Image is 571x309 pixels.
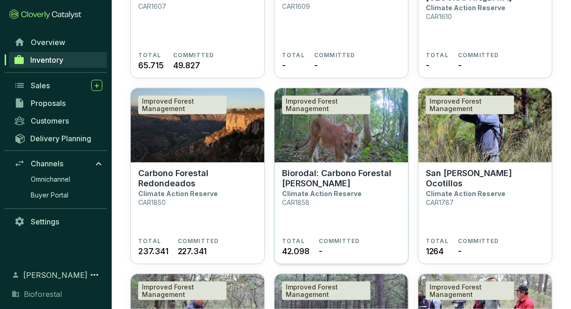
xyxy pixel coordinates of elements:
[458,245,462,257] span: -
[31,99,66,108] span: Proposals
[173,52,215,59] span: COMMITTED
[282,96,370,114] div: Improved Forest Management
[282,52,305,59] span: TOTAL
[138,96,227,114] div: Improved Forest Management
[9,156,107,171] a: Channels
[282,168,401,189] p: Biorodal: Carbono Forestal [PERSON_NAME]
[173,59,200,72] span: 49.827
[282,198,309,206] p: CAR1858
[26,188,107,202] a: Buyer Portal
[31,81,50,90] span: Sales
[138,245,168,257] span: 237.341
[23,270,87,281] span: [PERSON_NAME]
[314,52,356,59] span: COMMITTED
[314,59,318,72] span: -
[138,237,161,245] span: TOTAL
[418,88,552,163] img: San José Ocotillos
[138,190,218,197] p: Climate Action Reserve
[138,52,161,59] span: TOTAL
[138,168,257,189] p: Carbono Forestal Redondeados
[426,59,430,72] span: -
[319,245,322,257] span: -
[9,214,107,230] a: Settings
[9,34,107,50] a: Overview
[26,172,107,186] a: Omnichannel
[131,88,264,163] img: Carbono Forestal Redondeados
[282,282,370,300] div: Improved Forest Management
[274,88,409,264] a: Biorodal: Carbono Forestal Otilio MontañoImproved Forest ManagementBiorodal: Carbono Forestal [PE...
[426,245,443,257] span: 1264
[9,131,107,146] a: Delivery Planning
[282,237,305,245] span: TOTAL
[426,13,452,20] p: CAR1610
[130,88,265,264] a: Carbono Forestal RedondeadosImproved Forest ManagementCarbono Forestal RedondeadosClimate Action ...
[178,245,207,257] span: 227.341
[138,59,164,72] span: 65.715
[9,95,107,111] a: Proposals
[31,175,70,184] span: Omnichannel
[178,237,219,245] span: COMMITTED
[282,59,286,72] span: -
[9,78,107,93] a: Sales
[426,237,449,245] span: TOTAL
[138,198,166,206] p: CAR1850
[426,4,505,12] p: Climate Action Reserve
[458,52,499,59] span: COMMITTED
[426,282,514,300] div: Improved Forest Management
[426,190,505,197] p: Climate Action Reserve
[31,38,65,47] span: Overview
[458,59,462,72] span: -
[282,190,362,197] p: Climate Action Reserve
[138,282,227,300] div: Improved Forest Management
[426,168,544,189] p: San [PERSON_NAME] Ocotillos
[31,116,69,125] span: Customers
[24,289,62,300] span: Bioforestal
[319,237,360,245] span: COMMITTED
[418,88,552,264] a: San José OcotillosImproved Forest ManagementSan [PERSON_NAME] OcotillosClimate Action ReserveCAR1...
[138,2,166,10] p: CAR1607
[31,159,63,168] span: Channels
[458,237,499,245] span: COMMITTED
[282,245,309,257] span: 42.098
[31,191,68,200] span: Buyer Portal
[31,217,59,226] span: Settings
[9,52,107,68] a: Inventory
[30,55,63,65] span: Inventory
[9,113,107,129] a: Customers
[275,88,408,163] img: Biorodal: Carbono Forestal Otilio Montaño
[426,198,454,206] p: CAR1787
[426,52,449,59] span: TOTAL
[30,134,91,143] span: Delivery Planning
[426,96,514,114] div: Improved Forest Management
[282,2,310,10] p: CAR1609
